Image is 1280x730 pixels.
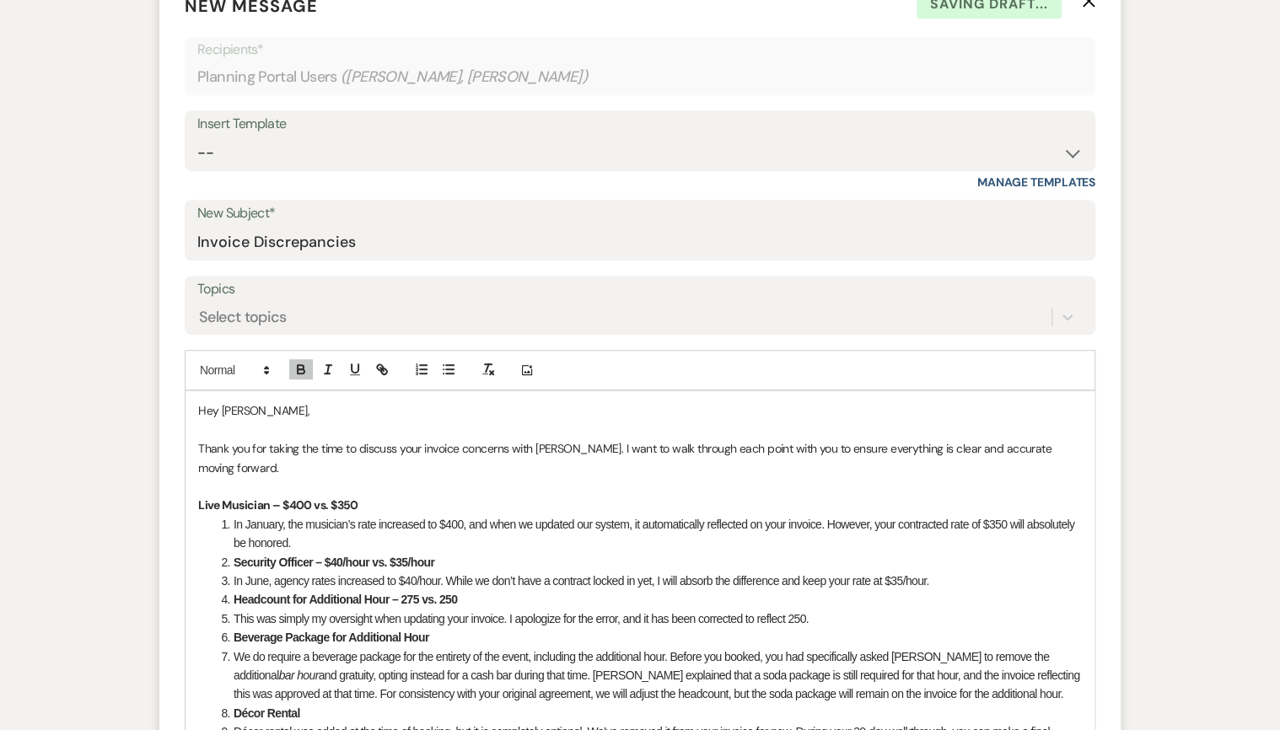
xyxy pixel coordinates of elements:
[197,112,1083,137] div: Insert Template
[234,706,300,720] strong: Décor Rental
[216,515,1082,553] li: In January, the musician’s rate increased to $400, and when we updated our system, it automatical...
[341,66,589,89] span: ( [PERSON_NAME], [PERSON_NAME] )
[234,593,457,606] strong: Headcount for Additional Hour – 275 vs. 250
[197,277,1083,302] label: Topics
[216,609,1082,628] li: This was simply my oversight when updating your invoice. I apologize for the error, and it has be...
[279,668,319,682] em: bar hour
[977,174,1095,190] a: Manage Templates
[198,497,358,513] strong: Live Musician – $400 vs. $350
[234,631,429,644] strong: Beverage Package for Additional Hour
[197,61,1083,94] div: Planning Portal Users
[197,201,1083,226] label: New Subject*
[198,439,1082,477] p: Thank you for taking the time to discuss your invoice concerns with [PERSON_NAME]. I want to walk...
[198,401,1082,420] p: Hey [PERSON_NAME],
[216,647,1082,704] li: We do require a beverage package for the entirety of the event, including the additional hour. Be...
[197,39,1083,61] p: Recipients*
[216,572,1082,590] li: In June, agency rates increased to $40/hour. While we don’t have a contract locked in yet, I will...
[234,556,434,569] strong: Security Officer – $40/hour vs. $35/hour
[199,306,287,329] div: Select topics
